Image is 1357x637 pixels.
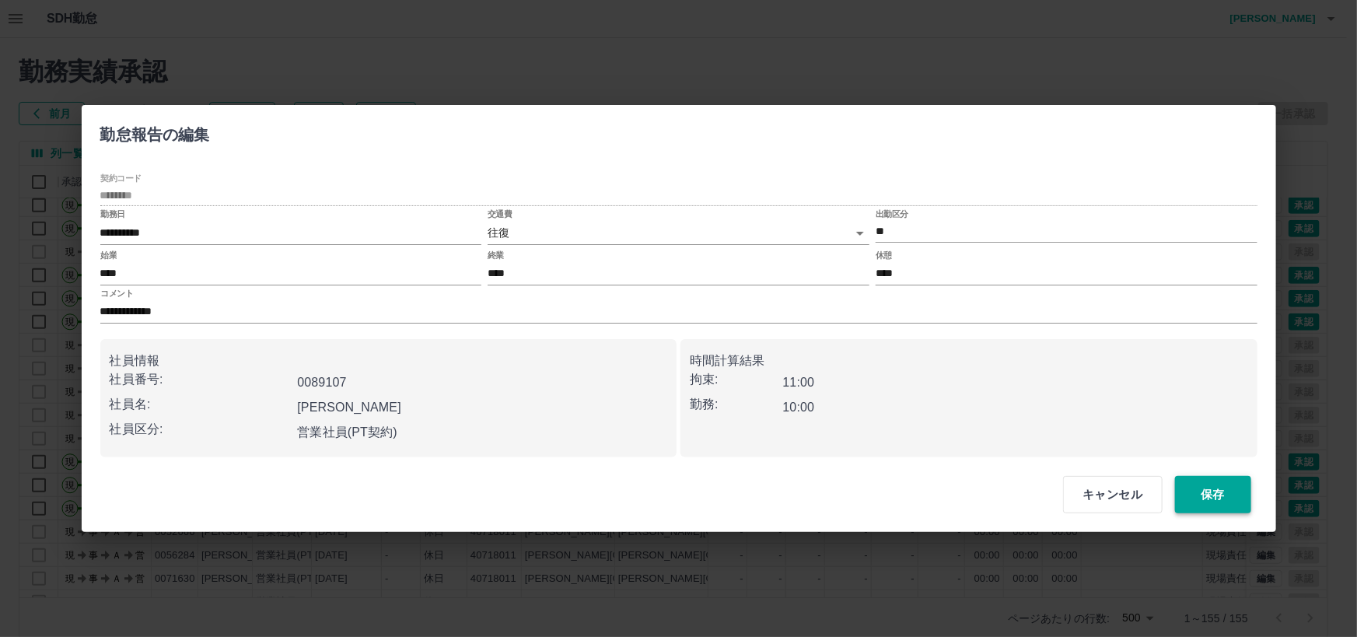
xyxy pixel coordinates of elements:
b: [PERSON_NAME] [297,401,401,414]
label: 交通費 [488,208,512,220]
button: 保存 [1175,476,1251,513]
b: 0089107 [297,376,346,389]
p: 拘束: [690,370,783,389]
h2: 勤怠報告の編集 [82,105,229,158]
p: 社員番号: [110,370,292,389]
p: 時間計算結果 [690,352,1248,370]
label: コメント [100,287,133,299]
b: 10:00 [783,401,815,414]
p: 社員名: [110,395,292,414]
p: 勤務: [690,395,783,414]
p: 社員区分: [110,420,292,439]
label: 契約コード [100,173,142,184]
label: 出勤区分 [876,208,908,220]
button: キャンセル [1063,476,1162,513]
label: 勤務日 [100,208,125,220]
label: 始業 [100,249,117,261]
div: 往復 [488,222,869,244]
b: 11:00 [783,376,815,389]
label: 終業 [488,249,504,261]
label: 休憩 [876,249,892,261]
p: 社員情報 [110,352,668,370]
b: 営業社員(PT契約) [297,425,397,439]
